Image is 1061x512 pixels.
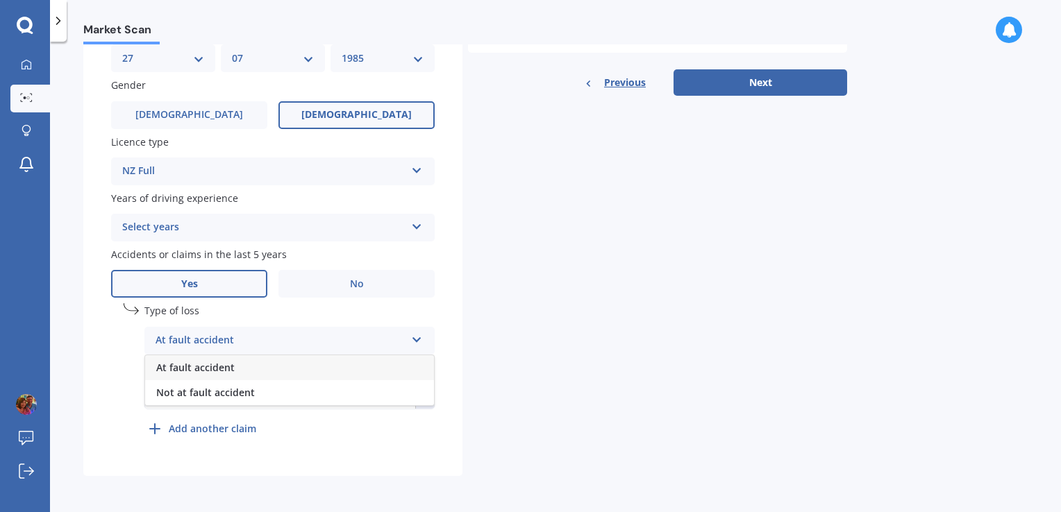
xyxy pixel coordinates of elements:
[83,23,160,42] span: Market Scan
[16,394,37,415] img: picture
[156,361,235,374] span: At fault accident
[156,332,406,349] div: At fault accident
[111,248,287,261] span: Accidents or claims in the last 5 years
[111,135,169,148] span: Licence type
[111,79,146,92] span: Gender
[156,386,255,399] span: Not at fault accident
[122,219,406,236] div: Select years
[604,72,646,93] span: Previous
[122,163,406,180] div: NZ Full
[144,305,199,318] span: Type of loss
[111,191,238,205] span: Years of driving experience
[350,278,364,290] span: No
[169,421,256,436] b: Add another claim
[674,69,847,96] button: Next
[301,109,412,121] span: [DEMOGRAPHIC_DATA]
[181,278,198,290] span: Yes
[135,109,243,121] span: [DEMOGRAPHIC_DATA]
